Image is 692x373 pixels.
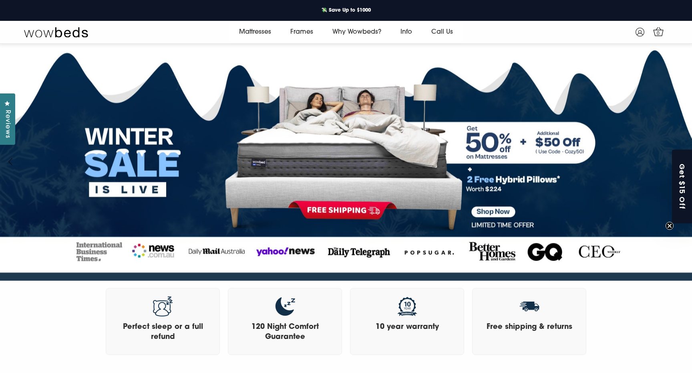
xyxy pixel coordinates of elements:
img: 120 Night Comfort Guarantee [275,296,295,316]
img: 10 year warranty [397,296,417,316]
span: Get $15 Off [678,164,688,210]
button: Close teaser [666,222,674,230]
img: Perfect sleep or a full refund [153,296,173,316]
a: 0 [651,24,665,39]
h3: 10 year warranty [358,322,456,332]
a: Mattresses [229,21,281,43]
a: 💸 Save Up to $1000 [315,5,377,16]
a: Why Wowbeds? [323,21,391,43]
h3: 120 Night Comfort Guarantee [236,322,334,343]
a: Info [391,21,422,43]
span: 0 [654,30,662,38]
a: Call Us [422,21,463,43]
span: Reviews [2,110,12,138]
a: Frames [281,21,323,43]
img: Free shipping & returns [519,296,539,316]
div: Get $15 OffClose teaser [672,150,692,223]
img: Wow Beds Logo [24,26,88,38]
h3: Free shipping & returns [481,322,578,332]
h3: Perfect sleep or a full refund [114,322,211,343]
